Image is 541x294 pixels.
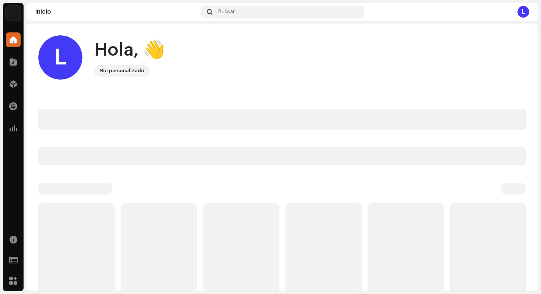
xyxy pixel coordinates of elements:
img: a6437e74-8c8e-4f74-a1ce-131745af0155 [6,6,21,21]
div: Inicio [35,9,198,15]
div: L [517,6,529,18]
span: Buscar [218,9,235,15]
div: Hola, 👋 [94,38,165,62]
div: Rol personalizado [100,66,144,75]
div: L [38,35,82,80]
